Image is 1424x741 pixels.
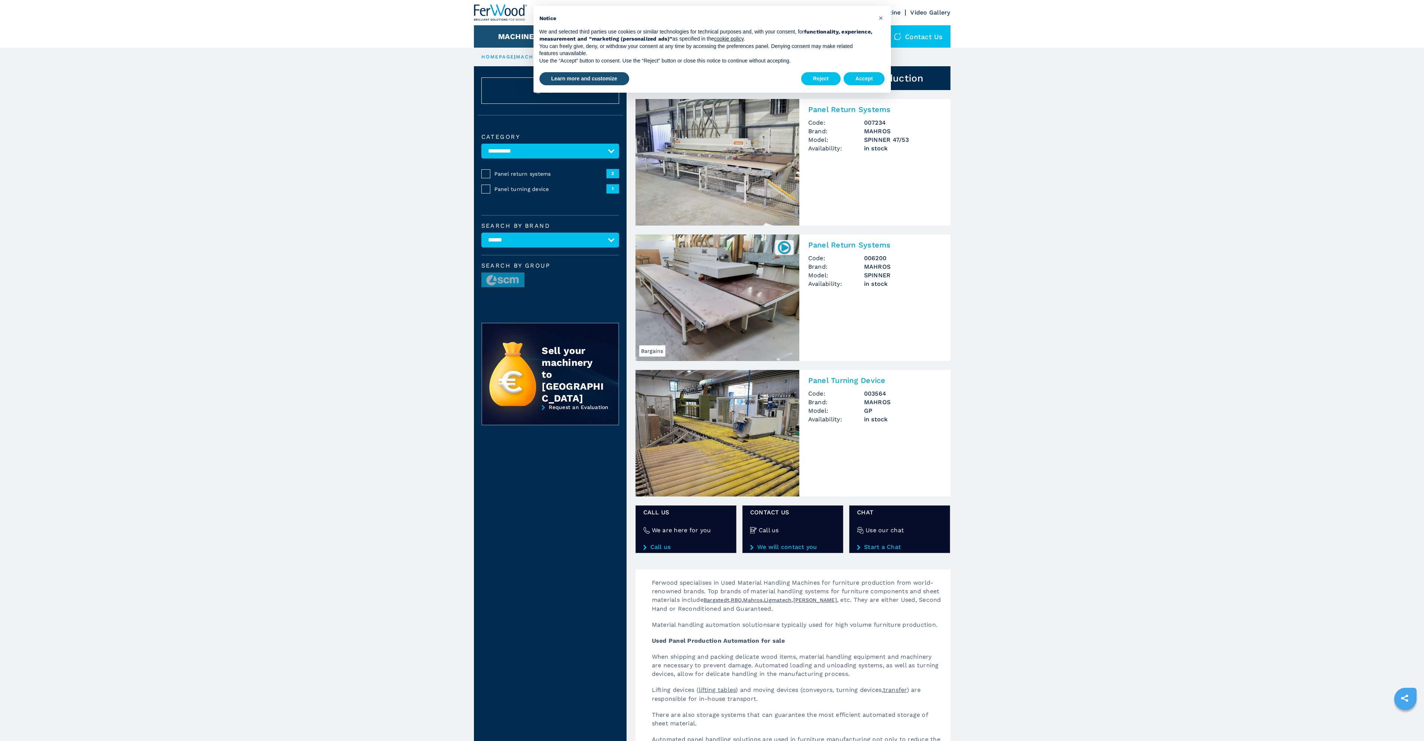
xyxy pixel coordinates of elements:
span: Code: [808,389,864,398]
strong: functionality, experience, measurement and “marketing (personalized ads)” [539,29,873,42]
span: Panel turning device [494,185,606,193]
a: transfer [883,687,907,693]
span: Model: [808,406,864,415]
span: Search by group [481,263,619,269]
h3: SPINNER [864,271,942,280]
a: Start a Chat [857,544,942,550]
img: We are here for you [643,527,650,534]
iframe: Chat [1392,708,1418,735]
span: ) and moving devices (conveyors, turning devices, [736,686,883,693]
button: Accept [844,72,885,86]
h3: MAHROS [864,127,942,135]
span: CONTACT US [750,508,835,517]
h2: Panel Turning Device [808,376,942,385]
span: 1 [606,184,619,193]
span: Model: [808,271,864,280]
a: Ligmatech [764,597,791,603]
a: Panel Turning Device MAHROS GPPanel Turning DeviceCode:003564Brand:MAHROSModel:GPAvailability:in ... [635,370,950,496]
span: × [879,13,883,22]
span: Panel return systems [494,170,606,178]
img: Panel Return Systems MAHROS SPINNER [635,234,799,361]
p: We and selected third parties use cookies or similar technologies for technical purposes and, wit... [539,28,873,43]
div: Contact us [886,25,950,48]
a: machines [516,54,548,60]
span: in stock [864,144,942,153]
button: Reject [801,72,841,86]
span: Material handling automation solutions [652,621,770,628]
a: sharethis [1395,689,1414,708]
a: We will contact you [750,544,835,550]
h3: MAHROS [864,262,942,271]
button: ResetCancel [481,77,619,104]
span: When shipping and packing delicate wood items, material handling equipment and machinery are nece... [652,653,939,677]
span: Code: [808,254,864,262]
p: Ferwood specialises in Used Material Handling Machines for furniture production from world-renown... [644,578,950,620]
span: Lifting devices ( [652,686,699,693]
p: You can freely give, deny, or withdraw your consent at any time by accessing the preferences pane... [539,43,873,57]
button: Close this notice [875,12,887,24]
button: Machines [498,32,539,41]
span: in stock [864,280,942,288]
a: RBO [731,597,742,603]
span: are typically used for high volume furniture production. [770,621,937,628]
img: Contact us [894,33,901,40]
a: lifting tables [699,687,736,693]
span: Brand: [808,262,864,271]
img: 006200 [777,240,791,255]
label: Search by brand [481,223,619,229]
span: Model: [808,135,864,144]
span: Brand: [808,398,864,406]
span: | [514,54,516,60]
a: Mahros [743,597,762,603]
p: Use the “Accept” button to consent. Use the “Reject” button or close this notice to continue with... [539,57,873,65]
span: transfer [883,686,907,693]
a: Panel Return Systems MAHROS SPINNER 47/53Panel Return SystemsCode:007234Brand:MAHROSModel:SPINNER... [635,99,950,226]
span: lifting tables [699,686,736,693]
h4: Call us [759,526,779,534]
img: image [482,273,524,288]
a: cookie policy [714,36,743,42]
span: Availability: [808,144,864,153]
h3: 003564 [864,389,942,398]
h2: Notice [539,15,873,22]
span: Call us [643,508,729,517]
a: Bargstedt [704,597,729,603]
h3: SPINNER 47/53 [864,135,942,144]
a: Panel Return Systems MAHROS SPINNERBargains006200Panel Return SystemsCode:006200Brand:MAHROSModel... [635,234,950,361]
h3: MAHROS [864,398,942,406]
span: Availability: [808,415,864,424]
span: There are also storage systems that can guarantee the most efficient automated storage of sheet m... [652,711,928,727]
strong: Used Panel Production Automation for sale [652,637,785,644]
img: Panel Turning Device MAHROS GP [635,370,799,496]
span: Availability: [808,280,864,288]
span: Bargains [639,345,665,357]
span: Brand: [808,127,864,135]
img: Use our chat [857,527,864,534]
span: 2 [606,169,619,178]
img: Panel Return Systems MAHROS SPINNER 47/53 [635,99,799,226]
h2: Panel Return Systems [808,240,942,249]
a: Video Gallery [910,9,950,16]
a: HOMEPAGE [481,54,515,60]
a: Request an Evaluation [481,404,619,431]
img: Call us [750,527,757,534]
h3: GP [864,406,942,415]
h4: Use our chat [866,526,904,534]
div: Sell your machinery to [GEOGRAPHIC_DATA] [542,345,603,404]
a: Call us [643,544,729,550]
span: Code: [808,118,864,127]
h3: 007234 [864,118,942,127]
span: Chat [857,508,942,517]
button: Learn more and customize [539,72,629,86]
img: Ferwood [474,4,528,21]
h2: Panel Return Systems [808,105,942,114]
span: in stock [864,415,942,424]
h4: We are here for you [652,526,711,534]
label: Category [481,134,619,140]
h3: 006200 [864,254,942,262]
a: [PERSON_NAME] [793,597,837,603]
